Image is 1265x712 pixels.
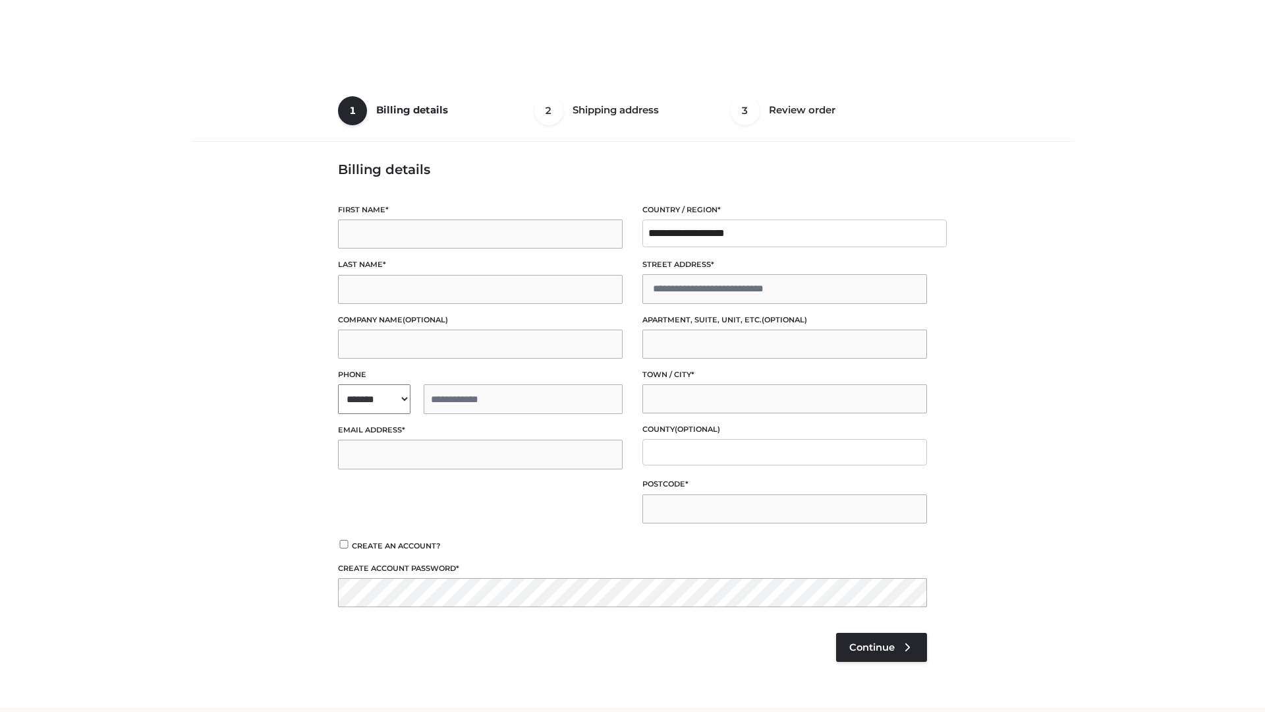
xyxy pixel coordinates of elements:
input: Create an account? [338,540,350,549]
label: Street address [642,258,927,271]
label: County [642,423,927,436]
label: Country / Region [642,204,927,216]
label: Email address [338,424,623,436]
span: Shipping address [573,104,659,116]
label: Apartment, suite, unit, etc. [642,314,927,326]
span: Create an account? [352,541,441,550]
span: Billing details [376,104,448,116]
label: Postcode [642,478,927,490]
label: Company name [338,314,623,326]
label: Last name [338,258,623,271]
span: Review order [769,104,835,116]
h3: Billing details [338,162,927,177]
span: 1 [338,96,367,125]
label: Phone [338,369,623,381]
label: First name [338,204,623,216]
a: Continue [836,633,927,662]
span: 2 [534,96,563,125]
span: 3 [731,96,760,125]
span: (optional) [762,315,807,324]
label: Create account password [338,562,927,575]
span: (optional) [675,425,720,434]
label: Town / City [642,369,927,381]
span: Continue [849,641,895,653]
span: (optional) [403,315,448,324]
